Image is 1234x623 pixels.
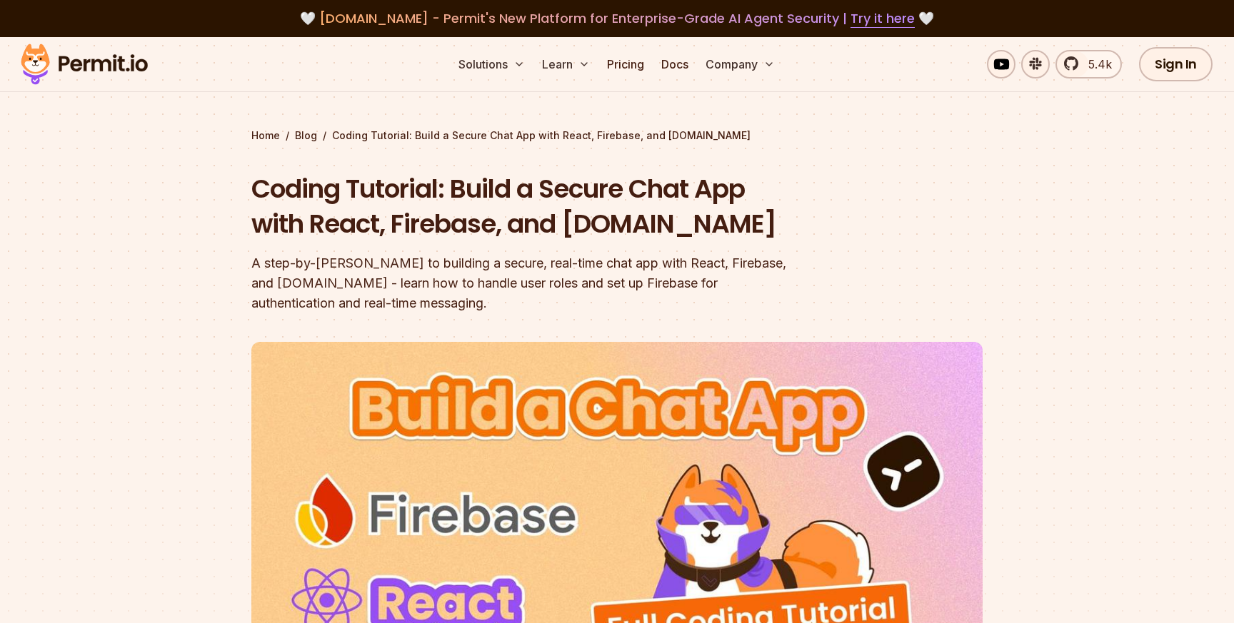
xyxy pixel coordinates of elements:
button: Company [700,50,781,78]
a: 5.4k [1055,50,1122,78]
a: Pricing [601,50,650,78]
span: [DOMAIN_NAME] - Permit's New Platform for Enterprise-Grade AI Agent Security | [319,9,915,27]
a: Try it here [851,9,915,28]
div: / / [251,128,983,143]
div: A step-by-[PERSON_NAME] to building a secure, real-time chat app with React, Firebase, and [DOMAI... [251,253,800,313]
span: 5.4k [1080,56,1112,73]
a: Home [251,128,280,143]
div: 🤍 🤍 [34,9,1200,29]
h1: Coding Tutorial: Build a Secure Chat App with React, Firebase, and [DOMAIN_NAME] [251,171,800,242]
a: Blog [295,128,317,143]
img: Permit logo [14,40,154,88]
button: Learn [536,50,596,78]
a: Docs [656,50,694,78]
button: Solutions [453,50,531,78]
a: Sign In [1139,47,1213,81]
